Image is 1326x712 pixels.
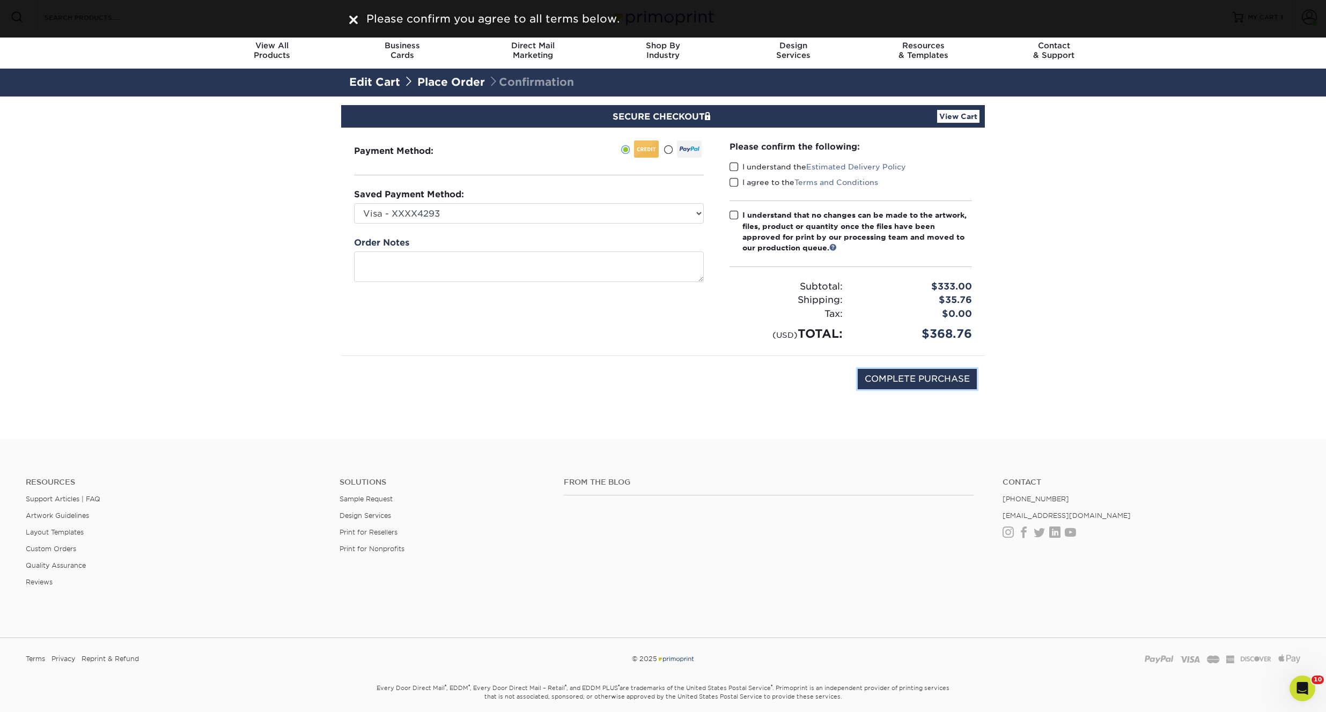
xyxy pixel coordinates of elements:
[721,325,851,343] div: TOTAL:
[340,511,391,520] a: Design Services
[730,177,878,188] label: I agree to the
[728,41,858,60] div: Services
[1312,676,1324,684] span: 10
[337,34,468,69] a: BusinessCards
[340,495,393,503] a: Sample Request
[721,307,851,321] div: Tax:
[851,325,980,343] div: $368.76
[598,41,728,60] div: Industry
[1003,511,1131,520] a: [EMAIL_ADDRESS][DOMAIN_NAME]
[598,41,728,50] span: Shop By
[730,140,972,153] div: Please confirm the following:
[26,561,86,569] a: Quality Assurance
[851,280,980,294] div: $333.00
[26,478,323,487] h4: Resources
[207,41,337,60] div: Products
[26,528,84,536] a: Layout Templates
[468,41,598,60] div: Marketing
[565,684,566,689] sup: ®
[417,76,485,88] a: Place Order
[730,161,906,172] label: I understand the
[937,110,979,123] a: View Cart
[26,495,100,503] a: Support Articles | FAQ
[771,684,772,689] sup: ®
[468,41,598,50] span: Direct Mail
[354,146,460,156] h3: Payment Method:
[858,369,977,389] input: COMPLETE PURCHASE
[858,34,989,69] a: Resources& Templates
[989,41,1119,60] div: & Support
[340,478,548,487] h4: Solutions
[851,293,980,307] div: $35.76
[354,188,464,201] label: Saved Payment Method:
[1003,495,1069,503] a: [PHONE_NUMBER]
[806,162,906,171] a: Estimated Delivery Policy
[989,34,1119,69] a: Contact& Support
[989,41,1119,50] span: Contact
[26,545,76,553] a: Custom Orders
[598,34,728,69] a: Shop ByIndustry
[340,545,404,553] a: Print for Nonprofits
[728,41,858,50] span: Design
[26,651,45,667] a: Terms
[618,684,620,689] sup: ®
[858,41,989,50] span: Resources
[3,679,91,708] iframe: Google Customer Reviews
[721,293,851,307] div: Shipping:
[772,330,798,339] small: (USD)
[564,478,974,487] h4: From the Blog
[488,76,574,88] span: Confirmation
[657,655,695,663] img: Primoprint
[207,34,337,69] a: View AllProducts
[613,112,713,122] span: SECURE CHECKOUT
[82,651,139,667] a: Reprint & Refund
[26,578,53,586] a: Reviews
[51,651,75,667] a: Privacy
[207,41,337,50] span: View All
[468,684,470,689] sup: ®
[468,34,598,69] a: Direct MailMarketing
[851,307,980,321] div: $0.00
[349,16,358,24] img: close
[742,210,972,254] div: I understand that no changes can be made to the artwork, files, product or quantity once the file...
[337,41,468,60] div: Cards
[349,76,400,88] a: Edit Cart
[794,178,878,187] a: Terms and Conditions
[340,528,397,536] a: Print for Resellers
[1003,478,1300,487] a: Contact
[1290,676,1315,701] iframe: Intercom live chat
[366,12,620,25] span: Please confirm you agree to all terms below.
[858,41,989,60] div: & Templates
[445,684,446,689] sup: ®
[728,34,858,69] a: DesignServices
[448,651,878,667] div: © 2025
[337,41,468,50] span: Business
[26,511,89,520] a: Artwork Guidelines
[721,280,851,294] div: Subtotal:
[349,369,403,400] img: DigiCert Secured Site Seal
[354,236,409,249] label: Order Notes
